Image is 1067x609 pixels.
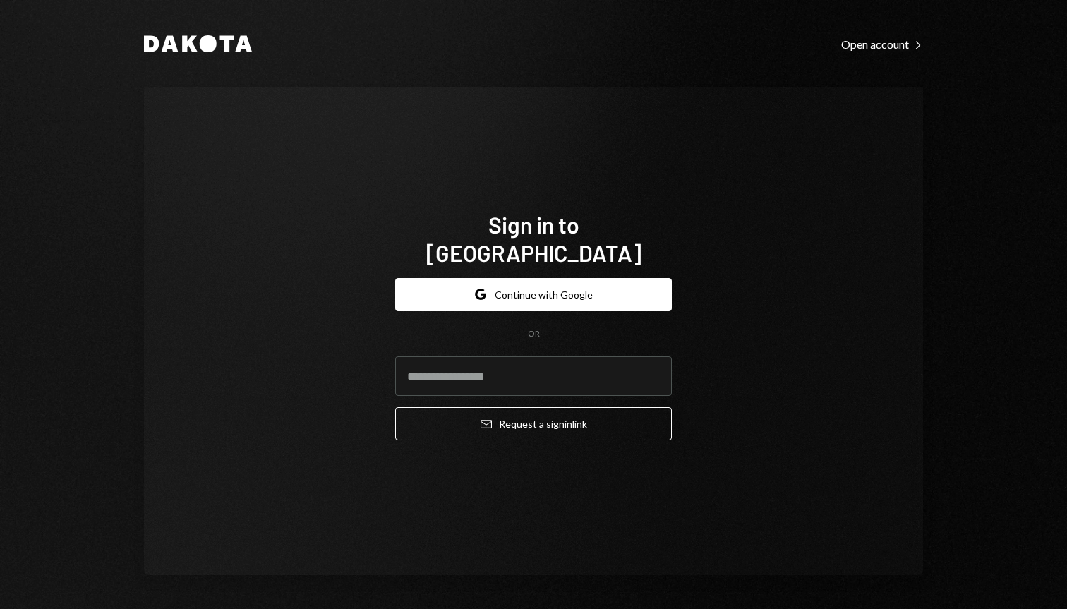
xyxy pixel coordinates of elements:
a: Open account [841,36,923,52]
div: OR [528,328,540,340]
h1: Sign in to [GEOGRAPHIC_DATA] [395,210,672,267]
button: Request a signinlink [395,407,672,440]
div: Open account [841,37,923,52]
button: Continue with Google [395,278,672,311]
